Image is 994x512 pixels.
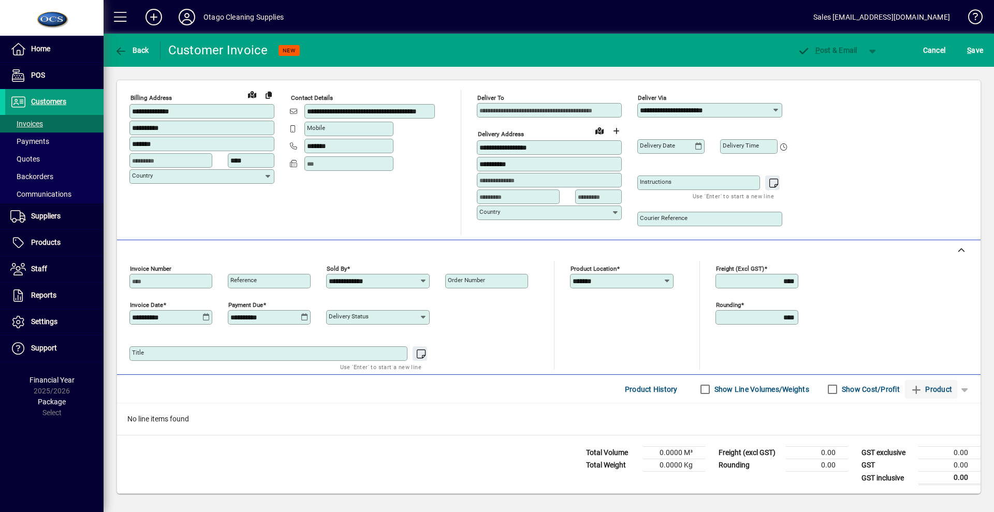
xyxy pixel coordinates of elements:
label: Show Cost/Profit [840,384,900,394]
span: Payments [10,137,49,145]
mat-label: Deliver To [477,94,504,101]
a: Payments [5,133,104,150]
span: Staff [31,265,47,273]
a: Quotes [5,150,104,168]
button: Add [137,8,170,26]
span: ost & Email [797,46,857,54]
mat-hint: Use 'Enter' to start a new line [340,361,421,373]
span: Support [31,344,57,352]
a: Backorders [5,168,104,185]
div: Customer Invoice [168,42,268,58]
span: Reports [31,291,56,299]
td: Total Volume [581,447,643,459]
span: Products [31,238,61,246]
span: Backorders [10,172,53,181]
label: Show Line Volumes/Weights [712,384,809,394]
td: Freight (excl GST) [713,447,786,459]
span: ave [967,42,983,58]
mat-label: Rounding [716,301,741,309]
mat-label: Reference [230,276,257,284]
mat-label: Order number [448,276,485,284]
td: GST [856,459,918,472]
span: Product [910,381,952,398]
td: 0.0000 Kg [643,459,705,472]
td: 0.00 [786,459,848,472]
button: Choose address [608,123,624,139]
a: Staff [5,256,104,282]
mat-label: Deliver via [638,94,666,101]
mat-label: Delivery time [723,142,759,149]
a: Suppliers [5,203,104,229]
span: NEW [283,47,296,54]
span: POS [31,71,45,79]
mat-label: Invoice date [130,301,163,309]
a: Products [5,230,104,256]
button: Save [964,41,986,60]
mat-label: Mobile [307,124,325,131]
div: No line items found [117,403,981,435]
span: Product History [625,381,678,398]
span: Quotes [10,155,40,163]
a: Support [5,335,104,361]
span: Home [31,45,50,53]
td: Total Weight [581,459,643,472]
span: Invoices [10,120,43,128]
div: Otago Cleaning Supplies [203,9,284,25]
span: Financial Year [30,376,75,384]
mat-label: Instructions [640,178,671,185]
span: Settings [31,317,57,326]
mat-label: Title [132,349,144,356]
td: GST exclusive [856,447,918,459]
span: P [815,46,820,54]
mat-label: Freight (excl GST) [716,265,764,272]
mat-label: Payment due [228,301,263,309]
button: Back [112,41,152,60]
a: View on map [244,86,260,103]
td: 0.0000 M³ [643,447,705,459]
mat-label: Courier Reference [640,214,688,222]
a: View on map [591,122,608,139]
span: S [967,46,971,54]
button: Product [905,380,957,399]
td: 0.00 [918,459,981,472]
span: Cancel [923,42,946,58]
mat-label: Sold by [327,265,347,272]
a: Knowledge Base [960,2,981,36]
mat-label: Invoice number [130,265,171,272]
a: POS [5,63,104,89]
span: Communications [10,190,71,198]
td: Rounding [713,459,786,472]
button: Product History [621,380,682,399]
span: Customers [31,97,66,106]
span: Package [38,398,66,406]
mat-hint: Use 'Enter' to start a new line [693,190,774,202]
td: 0.00 [918,447,981,459]
mat-label: Delivery status [329,313,369,320]
a: Settings [5,309,104,335]
button: Profile [170,8,203,26]
button: Copy to Delivery address [260,86,277,103]
a: Communications [5,185,104,203]
app-page-header-button: Back [104,41,160,60]
a: Home [5,36,104,62]
mat-label: Delivery date [640,142,675,149]
span: Back [114,46,149,54]
mat-label: Product location [571,265,617,272]
a: Reports [5,283,104,309]
a: Invoices [5,115,104,133]
button: Cancel [920,41,948,60]
td: 0.00 [786,447,848,459]
span: Suppliers [31,212,61,220]
td: GST inclusive [856,472,918,485]
button: Post & Email [792,41,863,60]
mat-label: Country [479,208,500,215]
td: 0.00 [918,472,981,485]
mat-label: Country [132,172,153,179]
div: Sales [EMAIL_ADDRESS][DOMAIN_NAME] [813,9,950,25]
